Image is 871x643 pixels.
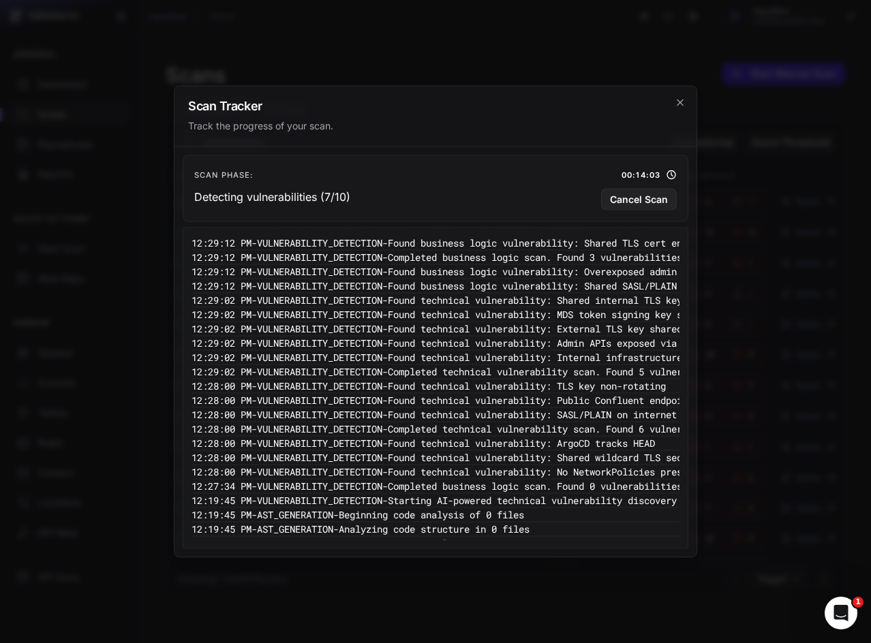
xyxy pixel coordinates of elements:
svg: cross 2, [675,97,686,108]
span: Scan Phase: [194,167,253,183]
iframe: Intercom live chat [825,597,857,629]
span: 00:14:03 [622,167,660,183]
h2: Scan Tracker [188,100,683,112]
div: Track the progress of your scan. [188,119,683,133]
p: Detecting vulnerabilities (7/10) [194,189,350,210]
span: 1 [853,597,864,608]
button: Cancel Scan [601,189,677,210]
